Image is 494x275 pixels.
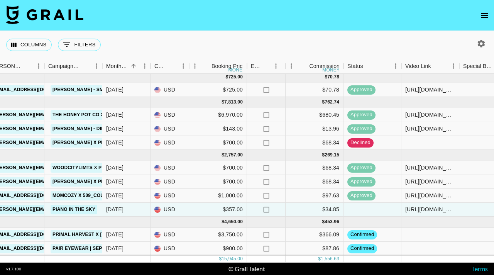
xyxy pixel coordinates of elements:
a: [PERSON_NAME] - Small Hands [51,85,133,95]
button: Sort [80,61,91,71]
a: Momcozy x 509_couple [51,191,115,200]
div: $900.00 [189,242,247,256]
div: Sep '25 [106,244,123,252]
div: $6,970.00 [189,108,247,122]
button: Menu [270,60,282,72]
div: $ [222,152,224,158]
div: $ [226,74,228,80]
button: Menu [390,60,401,72]
div: 453.96 [325,219,339,225]
span: approved [347,111,376,119]
div: 762.74 [325,99,339,105]
div: Aug '25 [106,192,123,199]
div: money [322,68,340,72]
div: $ [222,219,224,225]
button: Sort [201,61,211,71]
div: money [228,68,246,72]
div: $700.00 [189,161,247,175]
div: USD [151,161,189,175]
span: declined [347,139,374,146]
span: confirmed [347,231,377,238]
div: 4,650.00 [224,219,243,225]
button: Menu [91,60,102,72]
button: Select columns [6,39,52,51]
button: Sort [22,61,33,71]
span: approved [347,86,376,93]
button: Sort [128,61,139,71]
button: Sort [262,61,272,71]
button: Menu [286,60,297,72]
div: USD [151,122,189,136]
div: USD [151,83,189,97]
div: USD [151,189,189,203]
div: Expenses: Remove Commission? [251,59,262,74]
div: USD [151,175,189,189]
div: Campaign (Type) [44,59,102,74]
div: $ [322,219,325,225]
span: confirmed [347,245,377,252]
a: [PERSON_NAME] - Die [PERSON_NAME] [51,124,147,134]
div: Month Due [102,59,151,74]
div: https://www.tiktok.com/@509_couple/photo/7521565898461809951 [405,86,455,93]
div: USD [151,228,189,242]
a: Terms [472,265,488,272]
div: $13.96 [286,122,343,136]
div: 725.00 [228,74,243,80]
div: https://www.tiktok.com/@509_couple/video/7538092833132023071 [405,192,455,199]
div: $ [322,99,325,105]
div: Jun '25 [106,86,123,93]
div: $68.34 [286,136,343,150]
button: Sort [363,61,374,71]
button: Sort [431,61,442,71]
div: $ [222,99,224,105]
button: Menu [448,60,459,72]
div: $357.00 [189,203,247,217]
div: https://www.youtube.com/shorts/GZWSSKBf2fE [405,205,455,213]
div: https://www.tiktok.com/@kaitlyn.drew/video/7540377250282081567 [405,178,455,185]
div: Status [343,59,401,74]
span: approved [347,164,376,171]
a: The Honey Pot Co x The Dorismonds [51,110,151,120]
div: $680.45 [286,108,343,122]
div: USD [151,136,189,150]
button: open drawer [477,8,492,23]
div: Sep '25 [106,231,123,238]
a: [PERSON_NAME] x Photowall [51,138,130,148]
span: approved [347,192,376,199]
button: Menu [33,60,44,72]
div: USD [151,203,189,217]
div: $725.00 [189,83,247,97]
span: approved [347,125,376,132]
div: Aug '25 [106,205,123,213]
div: USD [151,108,189,122]
div: 70.78 [327,74,339,80]
div: Video Link [401,59,459,74]
div: $143.00 [189,122,247,136]
div: Status [347,59,363,74]
div: $ [322,152,325,158]
div: Jul '25 [106,139,123,146]
img: Grail Talent [6,5,83,24]
button: Sort [298,61,309,71]
div: $87.86 [286,242,343,256]
a: [PERSON_NAME] x Photowall (#AO6NOZ9F) [51,177,162,187]
div: v 1.7.100 [6,267,21,272]
div: 7,813.00 [224,99,243,105]
div: $ [219,256,222,262]
div: Currency [151,59,189,74]
div: Expenses: Remove Commission? [247,59,286,74]
button: Sort [167,61,178,71]
div: $68.34 [286,161,343,175]
div: $700.00 [189,136,247,150]
div: © Grail Talent [228,265,265,273]
div: $3,750.00 [189,228,247,242]
div: $366.09 [286,228,343,242]
div: $68.34 [286,175,343,189]
div: Month Due [106,59,128,74]
div: Currency [154,59,167,74]
a: Primal Harvest x [PERSON_NAME] [51,230,142,239]
div: $700.00 [189,175,247,189]
button: Menu [139,60,151,72]
a: woodcitylimts x Photowall (#YYWM1ZOF) [51,163,164,173]
div: $97.63 [286,189,343,203]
